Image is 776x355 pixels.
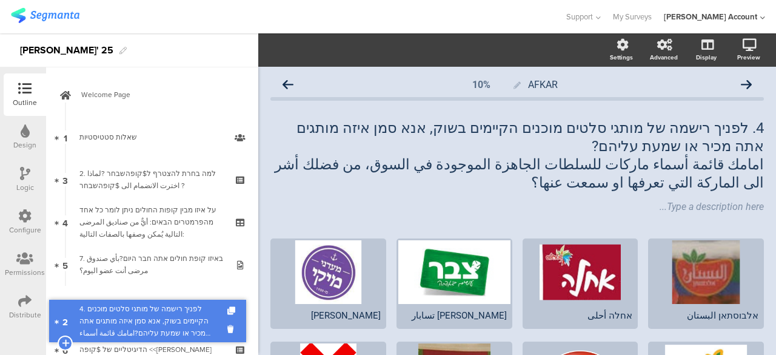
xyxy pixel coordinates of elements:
[610,53,633,62] div: Settings
[13,140,36,150] div: Design
[270,119,764,155] p: 4. לפניך רישמה של מותגי סלטים מוכנים הקיימים בשוק, אנא סמן איזה מותגים אתה מכיר או שמעת עליהם?
[528,79,558,90] span: AFKAR
[49,116,255,158] a: 1 שאלות סטטיסטיות
[49,158,255,201] a: 3 2. למה בחרת להצטרף ל$קופהשבחר ?لماذا اخترت الانضمام الى $קופהשבחר ?
[11,8,79,23] img: segmanta logo
[49,201,255,243] a: 4 על איזו מבין קופות החולים ניתן לומר כל אחד מהפרמטרים הבאים: أيٌّ من صناديق المرضى التالية يُمكن...
[737,53,760,62] div: Preview
[654,310,758,321] div: אלבוסתאן البستان
[49,73,255,116] a: Welcome Page
[64,130,67,144] span: 1
[81,89,236,101] span: Welcome Page
[650,53,678,62] div: Advanced
[5,267,45,278] div: Permissions
[402,310,507,321] div: [PERSON_NAME] تسابار
[62,215,68,229] span: 4
[270,155,764,192] p: امامك قائمة أسماء ماركات للسلطات الجاهزة الموجودة في السوق، من فضلك أشر الى الماركة التي تعرفها ا...
[16,182,34,193] div: Logic
[566,11,593,22] span: Support
[79,252,224,277] div: 7. באיזו קופת חולים אתה חבר היום?بأي صندوق مرضى أنت عضو اليوم؟
[528,310,633,321] div: אחלה أحلى
[79,303,215,339] div: 4. לפניך רישמה של מותגי סלטים מוכנים הקיימים בשוק, אנא סמן איזה מותגים אתה מכיר או שמעת עליהם?اما...
[49,300,246,342] a: 2 4. לפניך רישמה של מותגי סלטים מוכנים הקיימים בשוק, אנא סמן איזה מותגים אתה מכיר או שמעת עליהם?ا...
[270,201,764,212] div: Type a description here...
[79,167,224,192] div: 2. למה בחרת להצטרף ל$קופהשבחר ?لماذا اخترت الانضمام الى $קופהשבחר ?
[49,243,255,286] a: 5 7. באיזו קופת חולים אתה חבר היום?بأي صندوق مرضى أنت عضو اليوم؟
[79,131,224,143] div: שאלות סטטיסטיות
[9,309,41,320] div: Distribute
[79,204,224,240] div: על איזו מבין קופות החולים ניתן לומר כל אחד מהפרמטרים הבאים: أيٌّ من صناديق المرضى التالية يُمكن و...
[696,53,717,62] div: Display
[62,173,68,186] span: 3
[472,79,490,90] div: 10%
[20,41,113,60] div: [PERSON_NAME]' 25
[62,258,68,271] span: 5
[227,307,238,315] i: Duplicate
[664,11,757,22] div: [PERSON_NAME] Account
[62,314,68,328] span: 2
[227,323,238,335] i: Delete
[13,97,37,108] div: Outline
[276,310,381,321] div: [PERSON_NAME]
[9,225,41,235] div: Configure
